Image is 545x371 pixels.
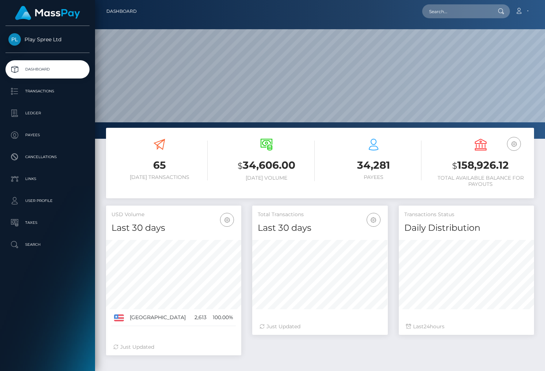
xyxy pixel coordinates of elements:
[127,309,191,326] td: [GEOGRAPHIC_DATA]
[260,323,380,330] div: Just Updated
[15,6,80,20] img: MassPay Logo
[111,174,208,180] h6: [DATE] Transactions
[191,309,209,326] td: 2,613
[258,222,382,234] h4: Last 30 days
[8,152,87,162] p: Cancellations
[106,4,137,19] a: Dashboard
[8,86,87,97] p: Transactions
[5,214,90,232] a: Taxes
[432,158,529,173] h3: 158,926.12
[326,158,422,172] h3: 34,281
[406,323,527,330] div: Last hours
[5,82,90,100] a: Transactions
[452,161,457,171] small: $
[5,126,90,144] a: Payees
[5,236,90,254] a: Search
[326,174,422,180] h6: Payees
[404,222,529,234] h4: Daily Distribution
[111,158,208,172] h3: 65
[432,175,529,187] h6: Total Available Balance for Payouts
[8,130,87,141] p: Payees
[5,148,90,166] a: Cancellations
[113,343,234,351] div: Just Updated
[8,64,87,75] p: Dashboard
[5,192,90,210] a: User Profile
[8,195,87,206] p: User Profile
[8,173,87,184] p: Links
[8,217,87,228] p: Taxes
[258,211,382,218] h5: Total Transactions
[238,161,243,171] small: $
[209,309,236,326] td: 100.00%
[8,108,87,119] p: Ledger
[5,36,90,43] span: Play Spree Ltd
[111,211,236,218] h5: USD Volume
[8,239,87,250] p: Search
[424,323,430,330] span: 24
[404,211,529,218] h5: Transactions Status
[5,60,90,79] a: Dashboard
[8,33,21,46] img: Play Spree Ltd
[219,175,315,181] h6: [DATE] Volume
[114,314,124,321] img: US.png
[111,222,236,234] h4: Last 30 days
[5,104,90,122] a: Ledger
[219,158,315,173] h3: 34,606.00
[422,4,491,18] input: Search...
[5,170,90,188] a: Links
